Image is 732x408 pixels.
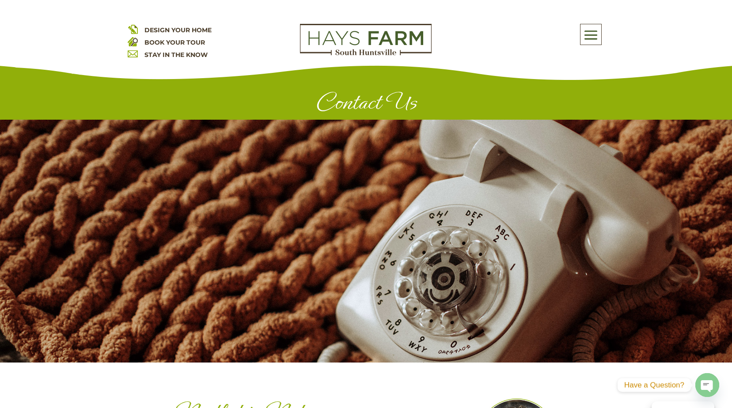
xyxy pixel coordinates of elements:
a: STAY IN THE KNOW [144,51,208,59]
img: book your home tour [128,36,138,46]
a: BOOK YOUR TOUR [144,38,205,46]
img: Logo [300,24,432,56]
h1: Contact Us [128,89,605,120]
a: hays farm homes huntsville development [300,49,432,57]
